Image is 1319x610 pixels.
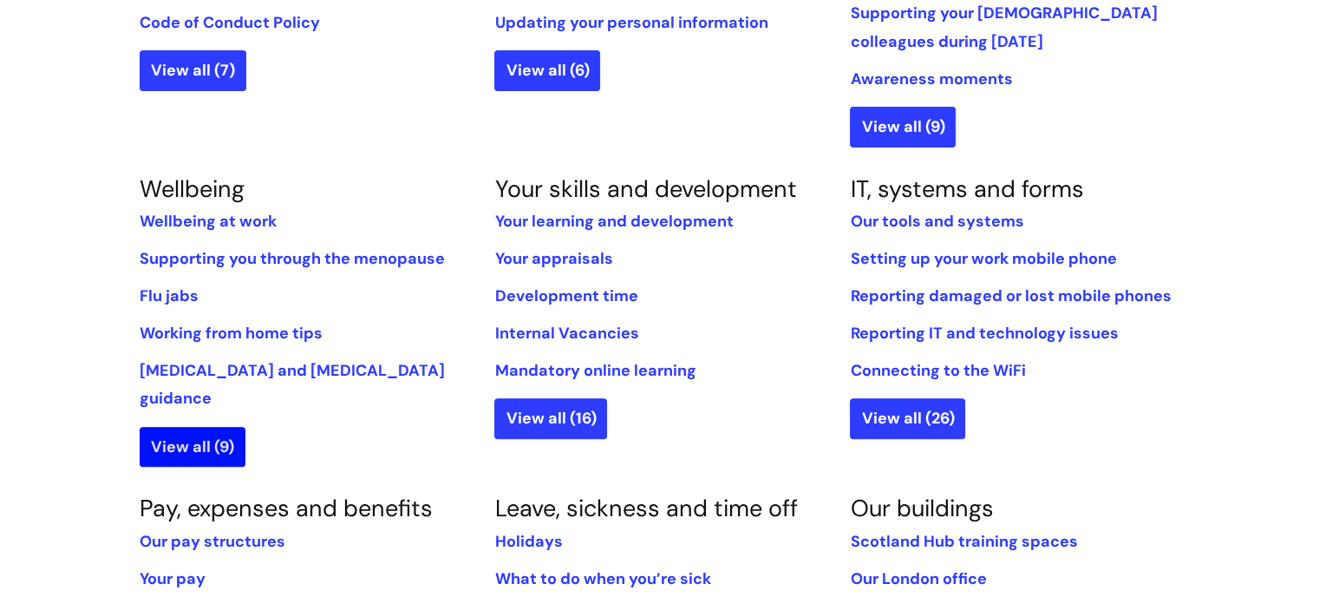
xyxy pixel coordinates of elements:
a: IT, systems and forms [850,174,1083,204]
a: Scotland Hub training spaces [850,531,1077,552]
a: View all (16) [494,398,607,438]
a: Working from home tips [140,323,323,344]
a: Your skills and development [494,174,796,204]
a: Supporting you through the menopause [140,248,445,269]
a: View all (9) [850,107,956,147]
a: Leave, sickness and time off [494,493,797,523]
a: Our London office [850,568,986,589]
a: View all (7) [140,50,246,90]
a: Flu jabs [140,285,199,306]
a: [MEDICAL_DATA] and [MEDICAL_DATA] guidance [140,360,445,409]
a: Our pay structures [140,531,285,552]
a: Our buildings [850,493,993,523]
a: Your learning and development [494,211,733,232]
a: View all (26) [850,398,965,438]
a: Internal Vacancies [494,323,638,344]
a: Holidays [494,531,562,552]
a: View all (6) [494,50,600,90]
a: Pay, expenses and benefits [140,493,433,523]
a: Awareness moments [850,69,1012,89]
a: Reporting damaged or lost mobile phones [850,285,1171,306]
a: Reporting IT and technology issues [850,323,1118,344]
a: Setting up your work mobile phone [850,248,1116,269]
a: Wellbeing [140,174,245,204]
a: What to do when you’re sick [494,568,710,589]
a: Your appraisals [494,248,612,269]
a: Wellbeing at work [140,211,277,232]
a: Development time [494,285,637,306]
a: Updating your personal information [494,12,767,33]
a: Our tools and systems [850,211,1023,232]
a: Your pay [140,568,206,589]
a: Code of Conduct Policy [140,12,320,33]
a: Supporting your [DEMOGRAPHIC_DATA] colleagues during [DATE] [850,3,1157,51]
a: View all (9) [140,427,245,467]
a: Mandatory online learning [494,360,695,381]
a: Connecting to the WiFi [850,360,1025,381]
